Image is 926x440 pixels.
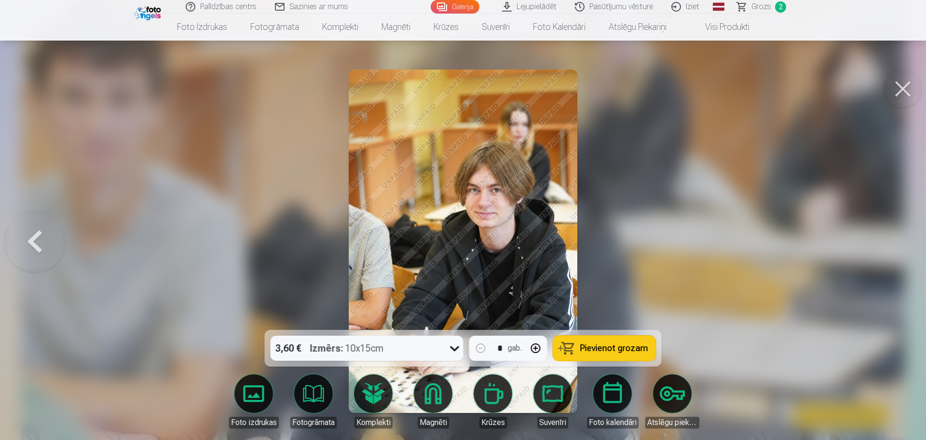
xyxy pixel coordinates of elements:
[553,336,656,361] button: Pievienot grozam
[597,14,678,41] a: Atslēgu piekariņi
[526,374,580,428] a: Suvenīri
[422,14,470,41] a: Krūzes
[537,417,568,428] div: Suvenīri
[470,14,521,41] a: Suvenīri
[645,417,699,428] div: Atslēgu piekariņi
[580,344,648,353] span: Pievienot grozam
[587,417,639,428] div: Foto kalendāri
[227,374,281,428] a: Foto izdrukas
[310,336,384,361] div: 10x15cm
[370,14,422,41] a: Magnēti
[290,417,337,428] div: Fotogrāmata
[311,14,370,41] a: Komplekti
[134,4,163,20] img: /fa1
[354,417,393,428] div: Komplekti
[479,417,507,428] div: Krūzes
[286,374,340,428] a: Fotogrāmata
[645,374,699,428] a: Atslēgu piekariņi
[406,374,460,428] a: Magnēti
[586,374,640,428] a: Foto kalendāri
[466,374,520,428] a: Krūzes
[775,1,786,13] span: 2
[751,1,771,13] span: Grozs
[165,14,239,41] a: Foto izdrukas
[346,374,400,428] a: Komplekti
[310,341,343,355] strong: Izmērs :
[229,417,279,428] div: Foto izdrukas
[271,336,306,361] div: 3,60 €
[418,417,449,428] div: Magnēti
[521,14,597,41] a: Foto kalendāri
[508,342,522,354] div: gab.
[239,14,311,41] a: Fotogrāmata
[678,14,761,41] a: Visi produkti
